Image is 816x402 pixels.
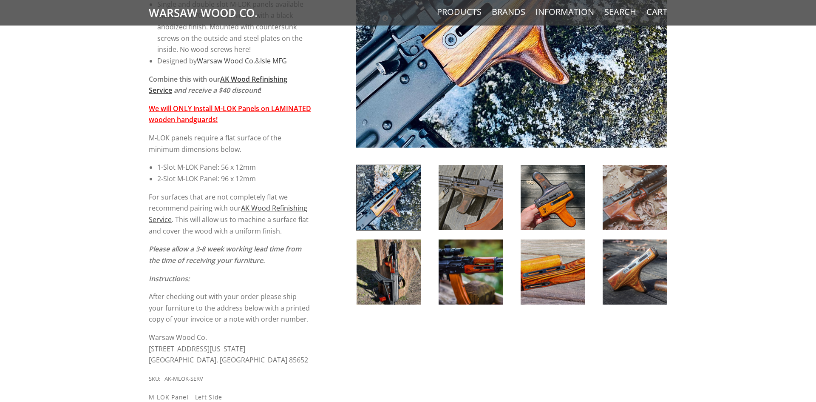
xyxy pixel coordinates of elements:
[149,74,287,95] strong: Combine this with our !
[439,165,503,230] img: AK Wood M-LOK Install Service
[197,56,255,66] a: Warsaw Wood Co.
[492,6,525,17] a: Brands
[521,239,585,305] img: AK Wood M-LOK Install Service
[357,239,421,305] img: AK Wood M-LOK Install Service
[149,104,311,125] strong: We will ONLY install M-LOK Panels on LAMINATED wooden handguards!
[157,10,312,55] li: Made from 7075-T6 aluminum with a black anodized finish. Mounted with countersunk screws on the o...
[149,203,307,224] a: AK Wood Refinishing Service
[149,374,160,384] div: SKU:
[646,6,667,17] a: Cart
[603,165,667,230] img: AK Wood M-LOK Install Service
[149,291,312,325] p: After checking out with your order please ship your furniture to the address below with a printed...
[603,239,667,305] img: AK Wood M-LOK Install Service
[157,162,312,173] li: 1-Slot M-LOK Panel: 56 x 12mm
[149,333,207,342] span: Warsaw Wood Co.
[149,244,301,265] em: Please allow a 3-8 week working lead time from the time of receiving your furniture.
[521,165,585,230] img: AK Wood M-LOK Install Service
[149,191,312,237] p: For surfaces that are not completely flat we recommend pairing with our . This will allow us to m...
[149,392,312,402] div: M-LOK Panel - Left Side
[174,86,260,95] em: and receive a $40 discount
[437,6,482,17] a: Products
[149,344,245,354] span: [STREET_ADDRESS][US_STATE]
[149,132,312,155] p: M-LOK panels require a flat surface of the minimum dimensions below.
[260,56,287,66] a: Isle MFG
[149,274,190,283] em: Instructions:
[439,239,503,305] img: AK Wood M-LOK Install Service
[535,6,594,17] a: Information
[604,6,636,17] a: Search
[149,355,308,365] span: [GEOGRAPHIC_DATA], [GEOGRAPHIC_DATA] 85652
[157,55,312,67] li: Designed by &
[357,165,421,230] img: AK Wood M-LOK Install Service
[157,173,312,185] li: 2-Slot M-LOK Panel: 96 x 12mm
[164,374,203,384] div: AK-MLOK-SERV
